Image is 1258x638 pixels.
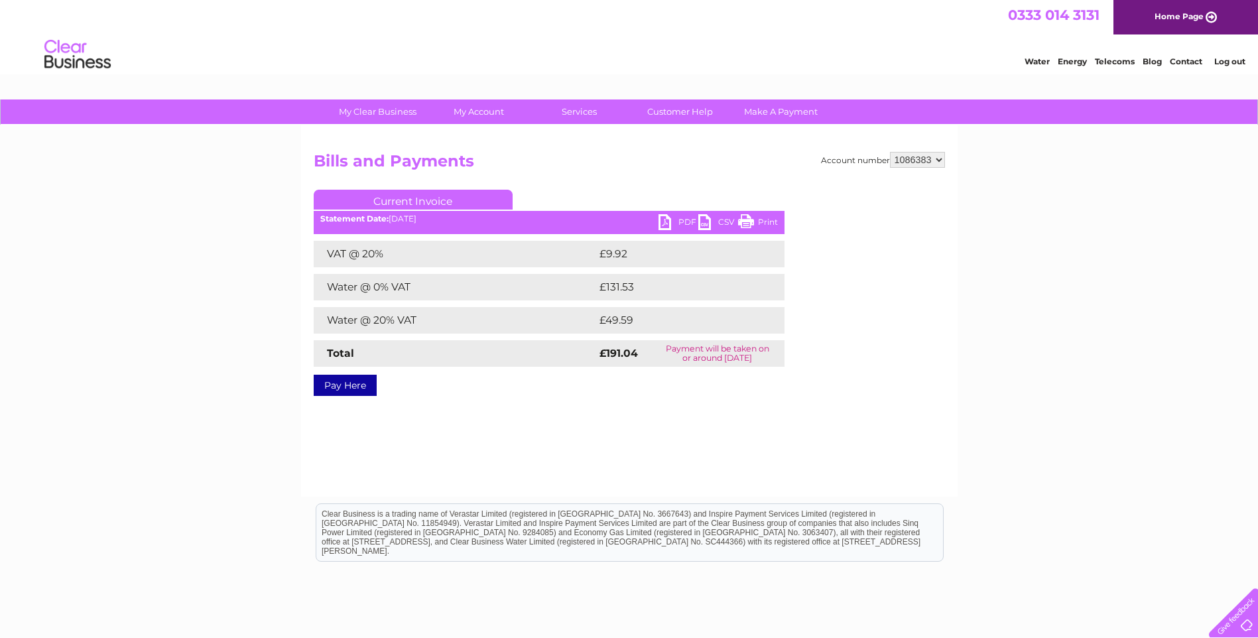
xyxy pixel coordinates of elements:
[327,347,354,359] strong: Total
[738,214,778,233] a: Print
[424,99,533,124] a: My Account
[1170,56,1202,66] a: Contact
[1095,56,1135,66] a: Telecoms
[599,347,638,359] strong: £191.04
[1214,56,1245,66] a: Log out
[821,152,945,168] div: Account number
[625,99,735,124] a: Customer Help
[314,214,785,223] div: [DATE]
[323,99,432,124] a: My Clear Business
[314,274,596,300] td: Water @ 0% VAT
[44,34,111,75] img: logo.png
[316,7,943,64] div: Clear Business is a trading name of Verastar Limited (registered in [GEOGRAPHIC_DATA] No. 3667643...
[1143,56,1162,66] a: Blog
[314,241,596,267] td: VAT @ 20%
[525,99,634,124] a: Services
[659,214,698,233] a: PDF
[314,152,945,177] h2: Bills and Payments
[1008,7,1100,23] a: 0333 014 3131
[1058,56,1087,66] a: Energy
[320,214,389,223] b: Statement Date:
[726,99,836,124] a: Make A Payment
[698,214,738,233] a: CSV
[596,274,759,300] td: £131.53
[314,190,513,210] a: Current Invoice
[596,307,758,334] td: £49.59
[596,241,754,267] td: £9.92
[1025,56,1050,66] a: Water
[314,307,596,334] td: Water @ 20% VAT
[314,375,377,396] a: Pay Here
[651,340,784,367] td: Payment will be taken on or around [DATE]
